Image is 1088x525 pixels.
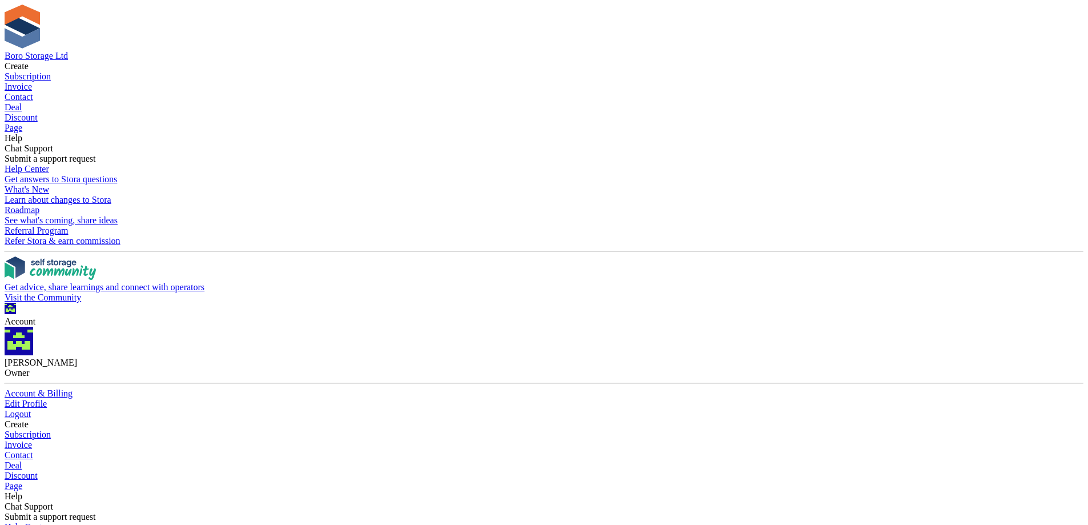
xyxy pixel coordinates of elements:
[5,399,1083,409] a: Edit Profile
[5,71,1083,82] a: Subscription
[5,460,1083,471] a: Deal
[5,226,69,235] span: Referral Program
[5,51,68,61] a: Boro Storage Ltd
[5,205,1083,226] a: Roadmap See what's coming, share ideas
[5,92,1083,102] a: Contact
[5,327,33,355] img: Tobie Hillier
[5,174,1083,185] div: Get answers to Stora questions
[5,236,1083,246] div: Refer Stora & earn commission
[5,61,29,71] span: Create
[5,450,1083,460] a: Contact
[5,215,1083,226] div: See what's coming, share ideas
[5,164,49,174] span: Help Center
[5,5,40,49] img: stora-icon-8386f47178a22dfd0bd8f6a31ec36ba5ce8667c1dd55bd0f319d3a0aa187defe.svg
[5,502,53,511] span: Chat Support
[5,82,1083,92] a: Invoice
[5,133,22,143] span: Help
[5,226,1083,246] a: Referral Program Refer Stora & earn commission
[5,143,53,153] span: Chat Support
[5,358,1083,368] div: [PERSON_NAME]
[5,185,1083,205] a: What's New Learn about changes to Stora
[5,303,16,314] img: Tobie Hillier
[5,388,1083,399] a: Account & Billing
[5,512,1083,522] div: Submit a support request
[5,491,22,501] span: Help
[5,113,1083,123] a: Discount
[5,409,1083,419] a: Logout
[5,316,35,326] span: Account
[5,164,1083,185] a: Help Center Get answers to Stora questions
[5,257,96,280] img: community-logo-e120dcb29bea30313fccf008a00513ea5fe9ad107b9d62852cae38739ed8438e.svg
[5,440,1083,450] a: Invoice
[5,368,1083,378] div: Owner
[5,292,81,302] span: Visit the Community
[5,419,29,429] span: Create
[5,481,1083,491] a: Page
[5,185,49,194] span: What's New
[5,102,1083,113] a: Deal
[5,154,1083,164] div: Submit a support request
[5,471,1083,481] a: Discount
[5,205,39,215] span: Roadmap
[5,257,1083,303] a: Get advice, share learnings and connect with operators Visit the Community
[5,282,1083,292] div: Get advice, share learnings and connect with operators
[5,195,1083,205] div: Learn about changes to Stora
[5,123,1083,133] a: Page
[5,430,1083,440] a: Subscription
